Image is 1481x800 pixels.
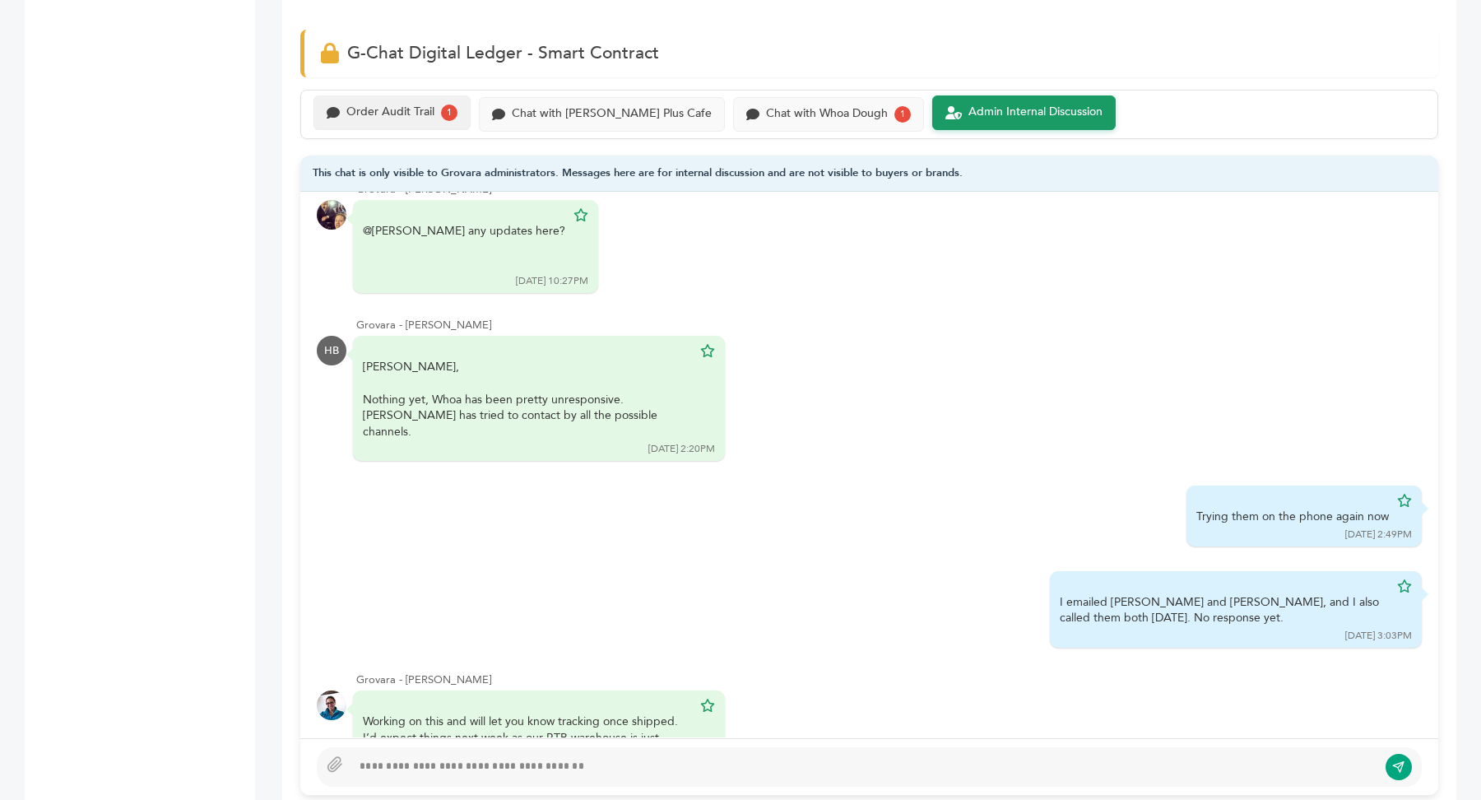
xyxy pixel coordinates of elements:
[356,672,1422,687] div: Grovara - [PERSON_NAME]
[968,105,1103,119] div: Admin Internal Discussion
[1345,528,1412,542] div: [DATE] 2:49PM
[1345,629,1412,643] div: [DATE] 3:03PM
[317,336,346,365] div: HB
[512,107,712,121] div: Chat with [PERSON_NAME] Plus Cafe
[347,41,659,65] span: G-Chat Digital Ledger - Smart Contract
[766,107,888,121] div: Chat with Whoa Dough
[363,223,565,272] div: @[PERSON_NAME] any updates here?
[363,359,692,375] div: [PERSON_NAME],
[648,442,715,456] div: [DATE] 2:20PM
[356,318,1422,333] div: Grovara - [PERSON_NAME]
[894,106,911,123] div: 1
[441,105,457,121] div: 1
[1060,594,1389,626] div: I emailed [PERSON_NAME] and [PERSON_NAME], and I also called them both [DATE]. No response yet.
[363,359,692,440] div: Nothing yet, Whoa has been pretty unresponsive. [PERSON_NAME] has tried to contact by all the pos...
[363,714,692,762] div: Working on this and will let you know tracking once shipped. I’d expect things next week as our R...
[1196,509,1389,525] div: Trying them on the phone again now
[346,105,434,119] div: Order Audit Trail
[300,156,1438,193] div: This chat is only visible to Grovara administrators. Messages here are for internal discussion an...
[516,274,588,288] div: [DATE] 10:27PM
